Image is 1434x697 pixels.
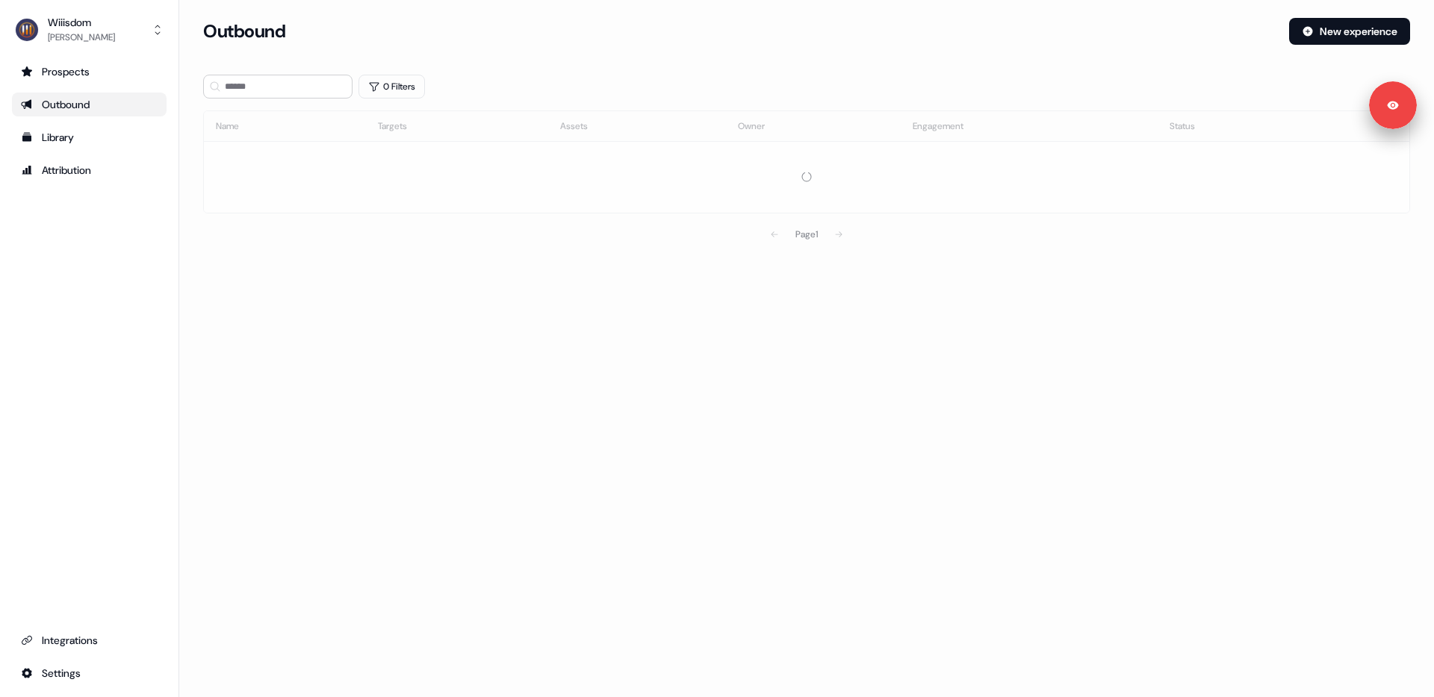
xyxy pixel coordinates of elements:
[12,12,167,48] button: Wiiisdom[PERSON_NAME]
[21,666,158,681] div: Settings
[21,64,158,79] div: Prospects
[48,30,115,45] div: [PERSON_NAME]
[12,661,167,685] a: Go to integrations
[1289,18,1410,45] button: New experience
[21,633,158,648] div: Integrations
[21,163,158,178] div: Attribution
[12,93,167,116] a: Go to outbound experience
[12,125,167,149] a: Go to templates
[358,75,425,99] button: 0 Filters
[21,97,158,112] div: Outbound
[12,628,167,652] a: Go to integrations
[203,20,285,43] h3: Outbound
[21,130,158,145] div: Library
[48,15,115,30] div: Wiiisdom
[12,60,167,84] a: Go to prospects
[12,158,167,182] a: Go to attribution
